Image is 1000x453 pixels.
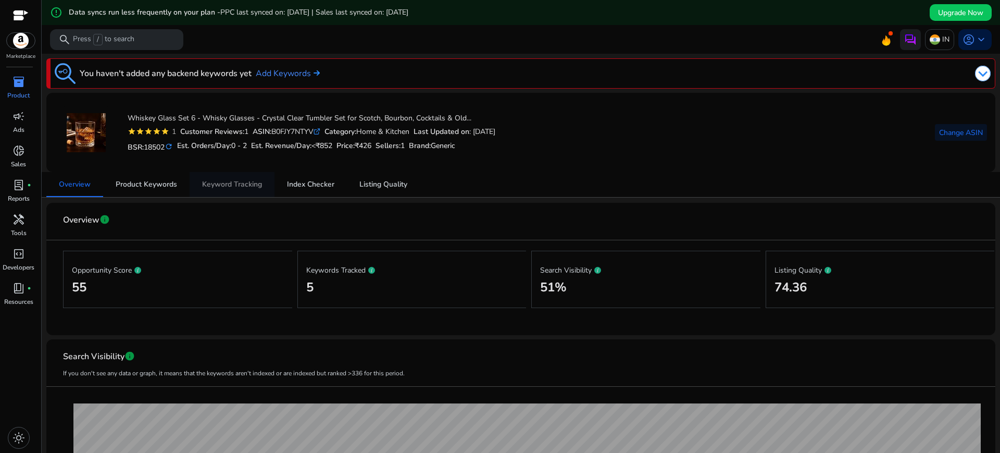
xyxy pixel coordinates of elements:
[161,127,169,136] mat-icon: star
[202,181,262,188] span: Keyword Tracking
[80,67,252,80] h3: You haven't added any backend keywords yet
[177,142,247,151] h5: Est. Orders/Day:
[414,126,495,137] div: : [DATE]
[324,126,409,137] div: Home & Kitchen
[414,127,469,137] b: Last Updated on
[11,228,27,238] p: Tools
[67,113,106,152] img: 415iqgFuNrL._SS100_.jpg
[324,127,356,137] b: Category:
[409,142,455,151] h5: :
[165,142,173,152] mat-icon: refresh
[942,30,949,48] p: IN
[12,144,25,157] span: donut_small
[336,142,371,151] h5: Price:
[774,280,986,295] h2: 74.36
[55,63,76,84] img: keyword-tracking.svg
[306,280,518,295] h2: 5
[128,114,495,123] h4: Whiskey Glass Set 6 - Whisky Glasses - Crystal Clear Tumbler Set for Scotch, Bourbon, Cocktails &...
[144,142,165,152] span: 18502
[136,127,144,136] mat-icon: star
[73,34,134,45] p: Press to search
[4,297,33,307] p: Resources
[116,181,177,188] span: Product Keywords
[935,124,987,141] button: Change ASIN
[220,7,408,17] span: PPC last synced on: [DATE] | Sales last synced on: [DATE]
[359,181,407,188] span: Listing Quality
[50,6,63,19] mat-icon: error_outline
[7,33,35,48] img: amazon.svg
[939,127,983,138] span: Change ASIN
[124,351,135,361] span: info
[180,126,248,137] div: 1
[256,67,320,80] a: Add Keywords
[59,181,91,188] span: Overview
[180,127,244,137] b: Customer Reviews:
[144,127,153,136] mat-icon: star
[376,142,405,151] h5: Sellers:
[975,33,988,46] span: keyboard_arrow_down
[99,214,110,225] span: info
[27,286,31,290] span: fiber_manual_record
[12,110,25,123] span: campaign
[409,141,429,151] span: Brand
[93,34,103,45] span: /
[72,280,284,295] h2: 55
[401,141,405,151] span: 1
[930,4,992,21] button: Upgrade Now
[128,141,173,152] h5: BSR:
[8,194,30,203] p: Reports
[540,280,752,295] h2: 51%
[540,263,752,276] p: Search Visibility
[128,127,136,136] mat-icon: star
[169,126,176,137] div: 1
[63,211,99,229] span: Overview
[12,282,25,295] span: book_4
[938,7,983,18] span: Upgrade Now
[3,263,34,272] p: Developers
[774,263,986,276] p: Listing Quality
[58,33,71,46] span: search
[251,142,332,151] h5: Est. Revenue/Day:
[27,183,31,187] span: fiber_manual_record
[12,248,25,260] span: code_blocks
[12,432,25,444] span: light_mode
[431,141,455,151] span: Generic
[12,213,25,226] span: handyman
[253,126,320,137] div: B0FJY7NTYV
[63,348,124,366] span: Search Visibility
[287,181,334,188] span: Index Checker
[12,179,25,191] span: lab_profile
[69,8,408,17] h5: Data syncs run less frequently on your plan -
[12,76,25,88] span: inventory_2
[253,127,271,137] b: ASIN:
[7,91,30,100] p: Product
[13,125,24,134] p: Ads
[153,127,161,136] mat-icon: star
[311,141,332,151] span: <₹852
[963,33,975,46] span: account_circle
[306,263,518,276] p: Keywords Tracked
[975,66,991,81] img: dropdown-arrow.svg
[355,141,371,151] span: ₹426
[231,141,247,151] span: 0 - 2
[930,34,940,45] img: in.svg
[72,263,284,276] p: Opportunity Score
[6,53,35,60] p: Marketplace
[11,160,26,169] p: Sales
[63,369,405,378] mat-card-subtitle: If you don't see any data or graph, it means that the keywords aren't indexed or are indexed but ...
[311,70,320,76] img: arrow-right.svg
